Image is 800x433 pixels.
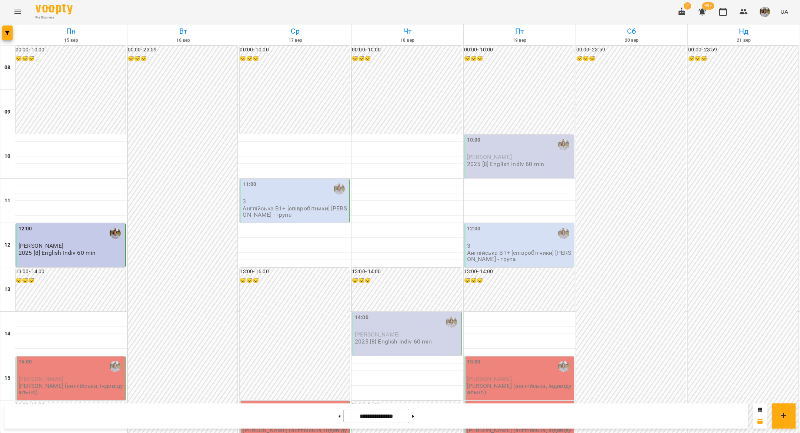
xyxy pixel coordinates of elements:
h6: 00:00 - 23:59 [576,46,686,54]
p: [PERSON_NAME] (англійська, індивідуально) [467,383,572,396]
h6: 😴😴😴 [128,55,238,63]
h6: 10 [4,152,10,160]
span: 99+ [702,2,714,10]
h6: 00:00 - 10:00 [464,46,574,54]
h6: 09 [4,108,10,116]
h6: 😴😴😴 [16,55,126,63]
h6: Ср [240,26,350,37]
h6: 15 [4,374,10,382]
h6: 08 [4,64,10,72]
span: UA [780,8,788,16]
span: 2 [684,2,691,10]
h6: 00:00 - 23:59 [688,46,798,54]
img: Романишин Юлія (а) [446,317,457,328]
label: 10:00 [467,136,481,144]
button: Menu [9,3,27,21]
h6: 12 [4,241,10,249]
label: 15:00 [467,358,481,366]
h6: Вт [129,26,238,37]
h6: 13:00 - 14:00 [352,268,462,276]
label: 12:00 [467,225,481,233]
img: Романишин Юлія (а) [558,139,569,150]
h6: Чт [353,26,462,37]
p: 2025 [8] English Indiv 60 min [19,250,96,256]
h6: 00:00 - 10:00 [352,46,462,54]
h6: 😴😴😴 [464,55,574,63]
h6: 16 вер [129,37,238,44]
img: 2afcea6c476e385b61122795339ea15c.jpg [760,7,770,17]
img: Voopty Logo [36,4,73,14]
span: For Business [36,15,73,20]
span: [PERSON_NAME] [467,153,512,160]
h6: Сб [577,26,687,37]
p: Англійська В1+ [співробітники] [PERSON_NAME] - група [243,205,348,218]
img: Романишин Юлія (а) [558,228,569,239]
h6: Пн [16,26,126,37]
img: Романишин Юлія (а) [110,228,121,239]
img: Романишин Юлія (а) [110,361,121,372]
h6: Пт [465,26,574,37]
label: 14:00 [355,314,369,322]
p: 3 [243,198,348,204]
h6: 00:00 - 10:00 [240,46,350,54]
p: 2025 [8] English Indiv 60 min [467,161,544,167]
h6: 😴😴😴 [352,55,462,63]
h6: 😴😴😴 [576,55,686,63]
p: 3 [467,243,572,249]
h6: 11 [4,197,10,205]
h6: 😴😴😴 [16,277,126,285]
h6: 00:00 - 10:00 [16,46,126,54]
span: [PERSON_NAME] [467,375,512,382]
h6: 😴😴😴 [240,277,350,285]
button: UA [777,5,791,18]
img: Романишин Юлія (а) [558,361,569,372]
h6: 21 вер [689,37,799,44]
h6: 17 вер [240,37,350,44]
h6: 19 вер [465,37,574,44]
h6: 18 вер [353,37,462,44]
img: Романишин Юлія (а) [334,183,345,194]
span: [PERSON_NAME] [19,375,63,382]
h6: 13:00 - 14:00 [16,268,126,276]
label: 11:00 [243,180,256,189]
h6: 20 вер [577,37,687,44]
h6: 😴😴😴 [464,277,574,285]
h6: Нд [689,26,799,37]
h6: 😴😴😴 [240,55,350,63]
h6: 13 [4,285,10,294]
h6: 😴😴😴 [352,277,462,285]
h6: 15 вер [16,37,126,44]
p: [PERSON_NAME] (англійська, індивідуально) [19,383,124,396]
h6: 14 [4,330,10,338]
h6: 00:00 - 23:59 [128,46,238,54]
p: Англійська В1+ [співробітники] [PERSON_NAME] - група [467,250,572,263]
p: 2025 [8] English Indiv 60 min [355,338,432,345]
label: 12:00 [19,225,32,233]
span: [PERSON_NAME] [355,331,400,338]
h6: 13:00 - 14:00 [464,268,574,276]
h6: 😴😴😴 [688,55,798,63]
h6: 13:00 - 16:00 [240,268,350,276]
label: 15:00 [19,358,32,366]
span: [PERSON_NAME] [19,242,63,249]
